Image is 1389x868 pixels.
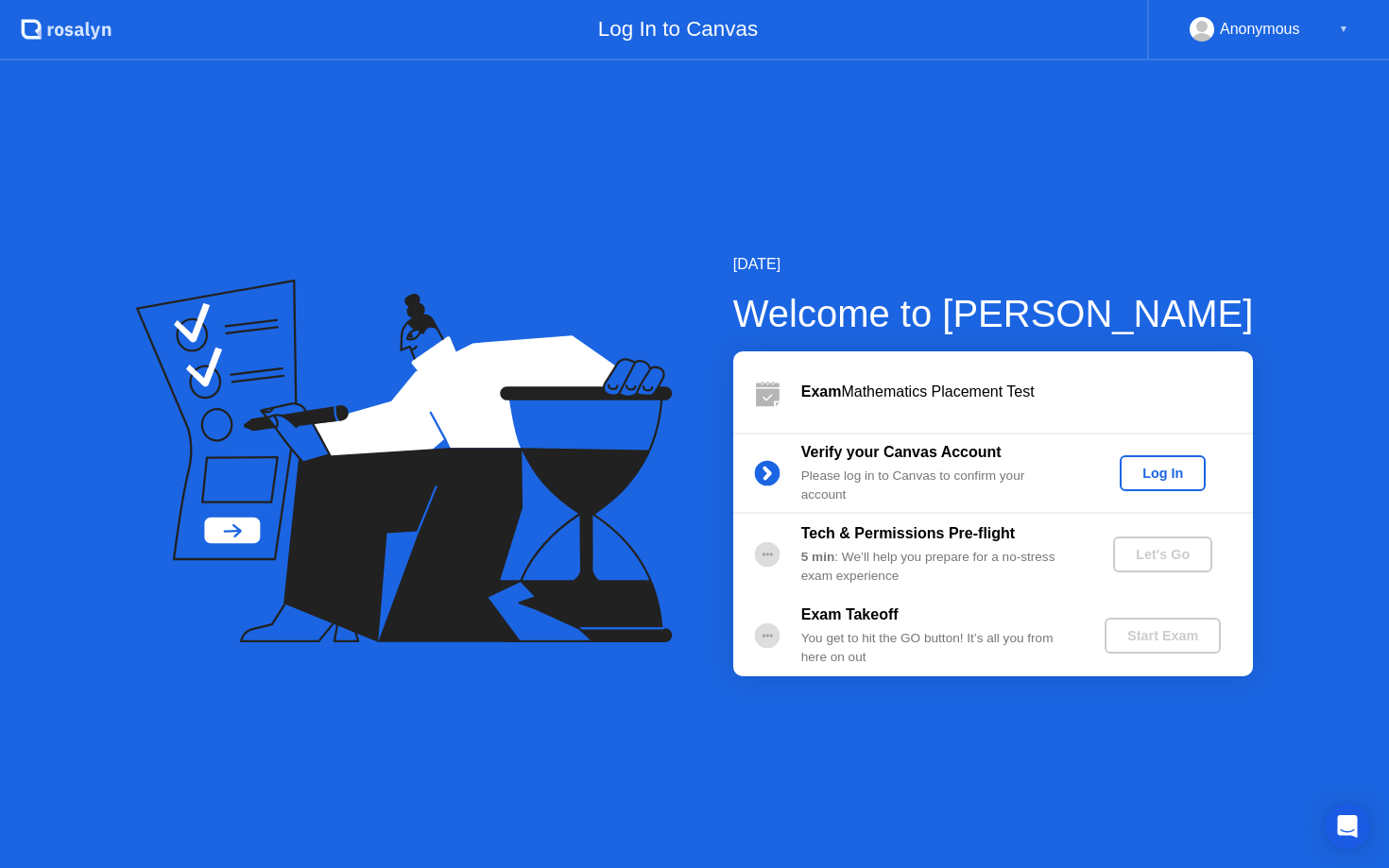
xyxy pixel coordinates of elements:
button: Log In [1120,455,1206,491]
b: Exam [801,383,842,400]
b: Verify your Canvas Account [801,444,1002,460]
b: 5 min [801,550,835,564]
div: Let's Go [1121,547,1205,562]
div: Log In [1127,466,1198,481]
div: Start Exam [1112,628,1213,643]
div: You get to hit the GO button! It’s all you from here on out [801,629,1073,668]
div: Anonymous [1220,17,1300,42]
div: Open Intercom Messenger [1325,804,1370,849]
b: Tech & Permissions Pre-flight [801,525,1015,541]
div: [DATE] [733,253,1254,276]
button: Let's Go [1113,536,1212,572]
div: Please log in to Canvas to confirm your account [801,467,1073,505]
button: Start Exam [1105,618,1221,654]
b: Exam Takeoff [801,606,899,622]
div: Mathematics Placement Test [801,381,1253,403]
div: : We’ll help you prepare for a no-stress exam experience [801,548,1073,587]
div: Welcome to [PERSON_NAME] [733,285,1254,342]
div: ▼ [1339,17,1348,42]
